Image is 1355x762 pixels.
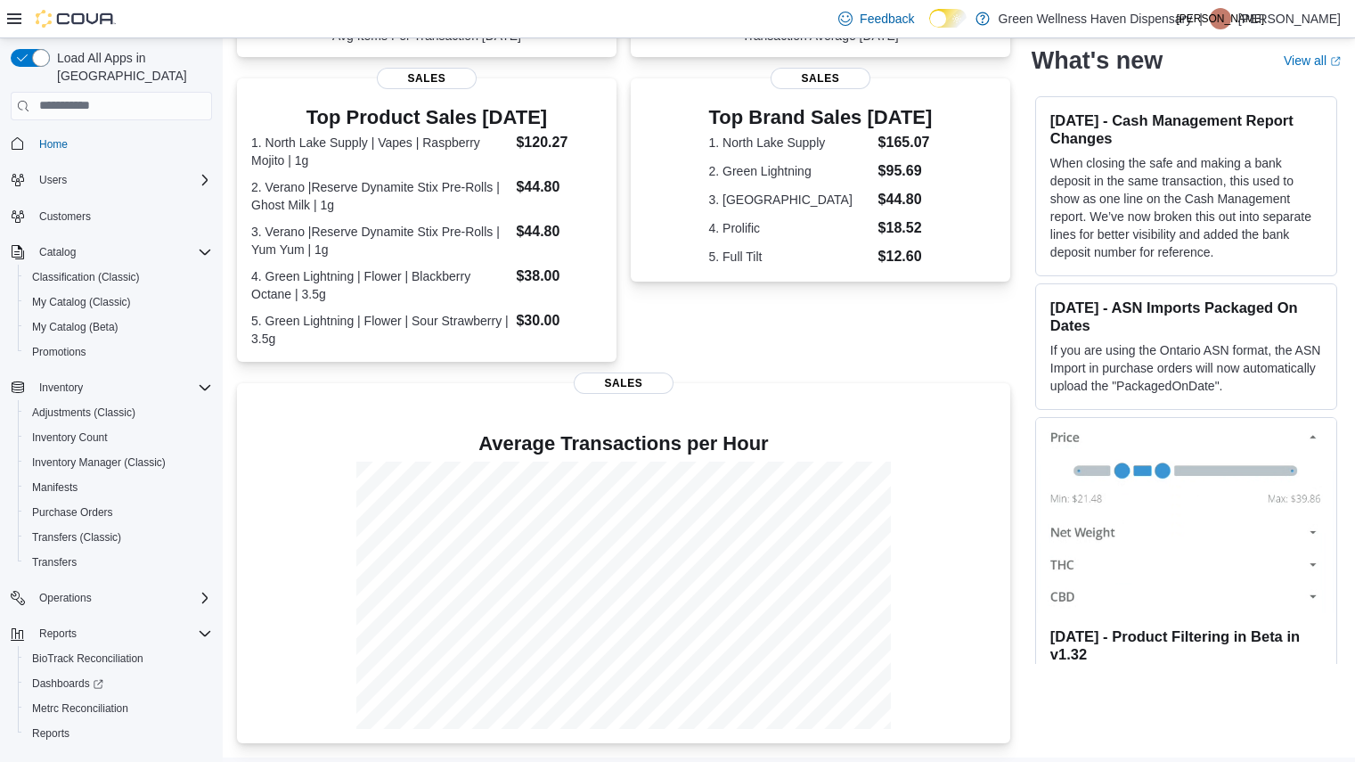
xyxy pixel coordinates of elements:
[32,651,143,666] span: BioTrack Reconciliation
[18,550,219,575] button: Transfers
[18,290,219,315] button: My Catalog (Classic)
[878,246,933,267] dd: $12.60
[709,107,933,128] h3: Top Brand Sales [DATE]
[25,452,173,473] a: Inventory Manager (Classic)
[25,552,212,573] span: Transfers
[377,68,477,89] span: Sales
[251,267,509,303] dt: 4. Green Lightning | Flower | Blackberry Octane | 3.5g
[25,341,94,363] a: Promotions
[25,698,135,719] a: Metrc Reconciliation
[25,402,143,423] a: Adjustments (Classic)
[25,341,212,363] span: Promotions
[251,223,509,258] dt: 3. Verano |Reserve Dynamite Stix Pre-Rolls | Yum Yum | 1g
[1330,56,1341,67] svg: External link
[25,723,212,744] span: Reports
[39,381,83,395] span: Inventory
[25,648,212,669] span: BioTrack Reconciliation
[18,315,219,340] button: My Catalog (Beta)
[25,477,85,498] a: Manifests
[4,168,219,193] button: Users
[25,266,212,288] span: Classification (Classic)
[25,266,147,288] a: Classification (Classic)
[25,527,128,548] a: Transfers (Classic)
[32,430,108,445] span: Inventory Count
[1284,53,1341,68] a: View allExternal link
[18,721,219,746] button: Reports
[32,270,140,284] span: Classification (Classic)
[39,245,76,259] span: Catalog
[32,623,84,644] button: Reports
[32,480,78,495] span: Manifests
[25,552,84,573] a: Transfers
[18,450,219,475] button: Inventory Manager (Classic)
[4,621,219,646] button: Reports
[1177,8,1265,29] span: [PERSON_NAME]
[32,676,103,691] span: Dashboards
[1210,8,1231,29] div: Jay Amin
[4,203,219,229] button: Customers
[25,723,77,744] a: Reports
[25,316,212,338] span: My Catalog (Beta)
[25,427,115,448] a: Inventory Count
[4,375,219,400] button: Inventory
[32,455,166,470] span: Inventory Manager (Classic)
[18,696,219,721] button: Metrc Reconciliation
[251,312,509,348] dt: 5. Green Lightning | Flower | Sour Strawberry | 3.5g
[709,134,871,152] dt: 1. North Lake Supply
[574,373,673,394] span: Sales
[39,591,92,605] span: Operations
[4,240,219,265] button: Catalog
[251,433,996,455] h4: Average Transactions per Hour
[18,671,219,696] a: Dashboards
[709,248,871,266] dt: 5. Full Tilt
[32,530,121,545] span: Transfers (Classic)
[25,452,212,473] span: Inventory Manager (Classic)
[39,627,77,641] span: Reports
[929,28,930,29] span: Dark Mode
[32,169,74,191] button: Users
[516,310,601,332] dd: $30.00
[1050,299,1322,334] h3: [DATE] - ASN Imports Packaged On Dates
[39,173,67,187] span: Users
[32,555,77,569] span: Transfers
[25,648,151,669] a: BioTrack Reconciliation
[878,132,933,153] dd: $165.07
[50,49,212,85] span: Load All Apps in [GEOGRAPHIC_DATA]
[25,673,212,694] span: Dashboards
[1238,8,1341,29] p: [PERSON_NAME]
[32,377,212,398] span: Inventory
[25,291,138,313] a: My Catalog (Classic)
[25,502,120,523] a: Purchase Orders
[18,400,219,425] button: Adjustments (Classic)
[18,265,219,290] button: Classification (Classic)
[251,107,602,128] h3: Top Product Sales [DATE]
[32,587,99,609] button: Operations
[1050,111,1322,147] h3: [DATE] - Cash Management Report Changes
[25,502,212,523] span: Purchase Orders
[32,295,131,309] span: My Catalog (Classic)
[516,132,601,153] dd: $120.27
[36,10,116,28] img: Cova
[4,586,219,610] button: Operations
[32,505,113,520] span: Purchase Orders
[999,8,1193,29] p: Green Wellness Haven Dispensary
[516,176,601,198] dd: $44.80
[32,206,98,227] a: Customers
[18,340,219,365] button: Promotions
[709,191,871,209] dt: 3. [GEOGRAPHIC_DATA]
[18,425,219,450] button: Inventory Count
[32,205,212,227] span: Customers
[32,701,128,716] span: Metrc Reconciliation
[251,178,509,214] dt: 2. Verano |Reserve Dynamite Stix Pre-Rolls | Ghost Milk | 1g
[860,10,914,28] span: Feedback
[771,68,870,89] span: Sales
[251,134,509,169] dt: 1. North Lake Supply | Vapes | Raspberry Mojito | 1g
[25,527,212,548] span: Transfers (Classic)
[25,316,126,338] a: My Catalog (Beta)
[709,219,871,237] dt: 4. Prolific
[929,9,967,28] input: Dark Mode
[1032,46,1163,75] h2: What's new
[878,189,933,210] dd: $44.80
[32,587,212,609] span: Operations
[1050,341,1322,395] p: If you are using the Ontario ASN format, the ASN Import in purchase orders will now automatically...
